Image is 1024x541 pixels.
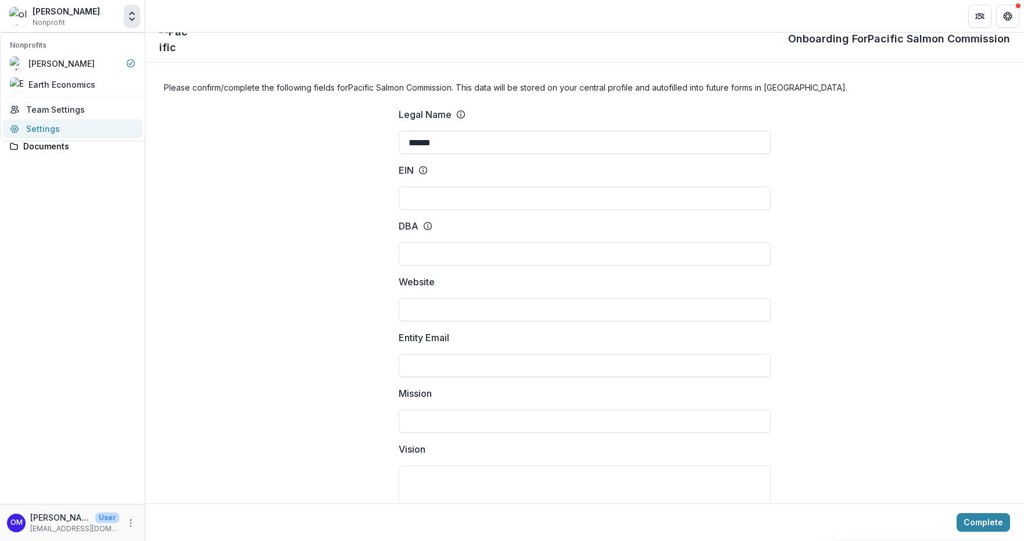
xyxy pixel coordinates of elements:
[968,5,991,28] button: Partners
[399,442,425,456] p: Vision
[23,140,131,152] div: Documents
[30,511,91,524] p: [PERSON_NAME]
[124,5,140,28] button: Open entity switcher
[399,163,414,177] p: EIN
[9,7,28,26] img: olivia
[30,524,119,534] p: [EMAIL_ADDRESS][DOMAIN_NAME]
[5,137,140,156] a: Documents
[399,275,435,289] p: Website
[399,386,432,400] p: Mission
[399,219,418,233] p: DBA
[788,31,1010,46] p: Onboarding For Pacific Salmon Commission
[10,519,23,526] div: Olivia Molden
[124,516,138,530] button: More
[996,5,1019,28] button: Get Help
[957,513,1010,532] button: Complete
[164,81,1005,94] h4: Please confirm/complete the following fields for Pacific Salmon Commission . This data will be st...
[33,5,100,17] div: [PERSON_NAME]
[33,17,65,28] span: Nonprofit
[95,513,119,523] p: User
[399,331,449,345] p: Entity Email
[399,108,452,121] p: Legal Name
[159,24,188,53] img: Pacific Salmon Commission logo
